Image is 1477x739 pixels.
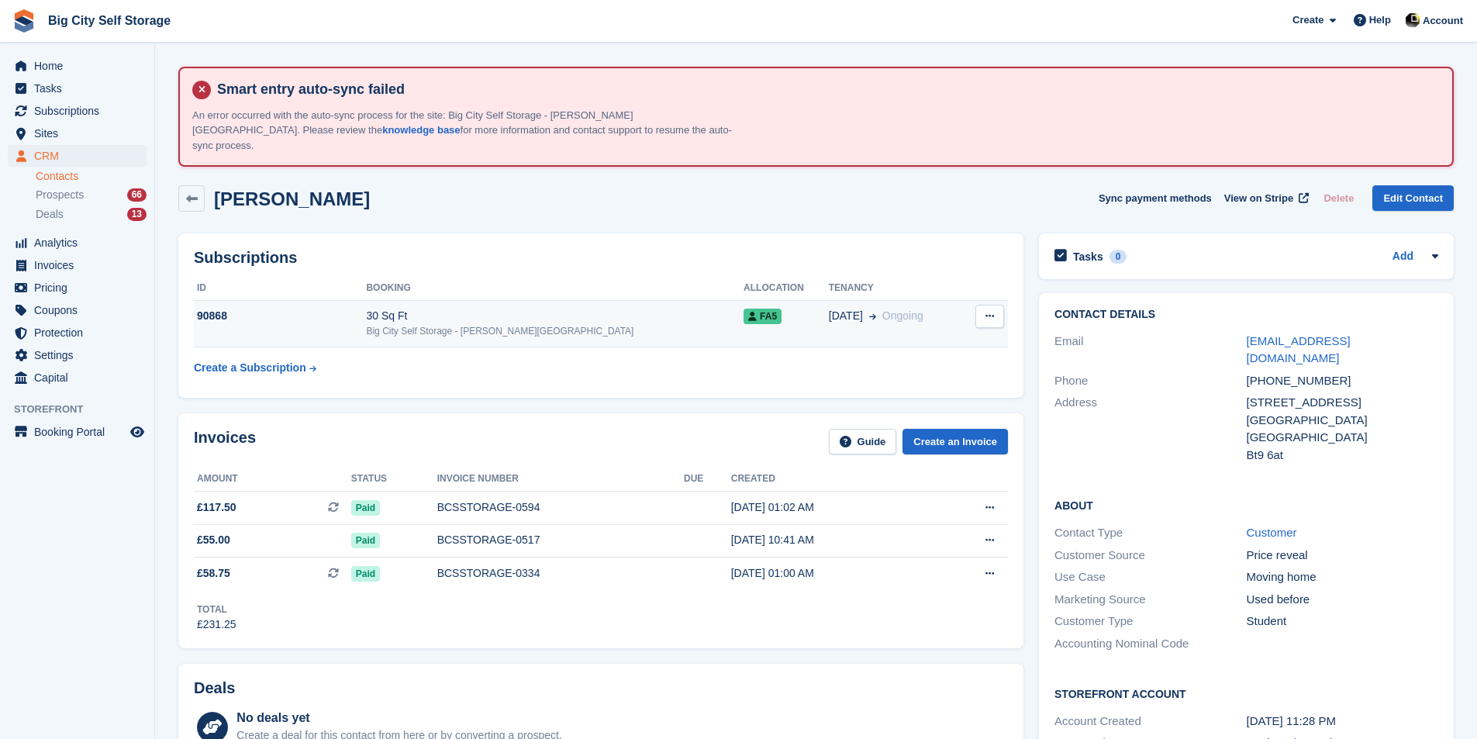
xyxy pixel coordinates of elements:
[197,532,230,548] span: £55.00
[731,532,930,548] div: [DATE] 10:41 AM
[34,78,127,99] span: Tasks
[351,566,380,582] span: Paid
[882,309,923,322] span: Ongoing
[197,603,236,616] div: Total
[194,679,235,697] h2: Deals
[437,499,684,516] div: BCSSTORAGE-0594
[1054,372,1246,390] div: Phone
[1392,248,1413,266] a: Add
[744,309,782,324] span: FA5
[1247,429,1438,447] div: [GEOGRAPHIC_DATA]
[1247,372,1438,390] div: [PHONE_NUMBER]
[194,360,306,376] div: Create a Subscription
[36,169,147,184] a: Contacts
[1247,334,1351,365] a: [EMAIL_ADDRESS][DOMAIN_NAME]
[1317,185,1360,211] button: Delete
[197,565,230,582] span: £58.75
[1054,713,1246,730] div: Account Created
[1247,394,1438,412] div: [STREET_ADDRESS]
[731,499,930,516] div: [DATE] 01:02 AM
[1247,526,1297,539] a: Customer
[194,467,351,492] th: Amount
[34,55,127,77] span: Home
[36,187,147,203] a: Prospects 66
[8,367,147,388] a: menu
[128,423,147,441] a: Preview store
[1054,613,1246,630] div: Customer Type
[684,467,731,492] th: Due
[8,322,147,344] a: menu
[829,429,897,454] a: Guide
[366,324,744,338] div: Big City Self Storage - [PERSON_NAME][GEOGRAPHIC_DATA]
[34,100,127,122] span: Subscriptions
[1054,568,1246,586] div: Use Case
[366,276,744,301] th: Booking
[8,344,147,366] a: menu
[34,322,127,344] span: Protection
[8,299,147,321] a: menu
[1099,185,1212,211] button: Sync payment methods
[437,467,684,492] th: Invoice number
[8,421,147,443] a: menu
[382,124,460,136] a: knowledge base
[197,616,236,633] div: £231.25
[192,108,735,154] p: An error occurred with the auto-sync process for the site: Big City Self Storage - [PERSON_NAME][...
[8,55,147,77] a: menu
[8,100,147,122] a: menu
[1054,591,1246,609] div: Marketing Source
[197,499,236,516] span: £117.50
[34,123,127,144] span: Sites
[829,276,962,301] th: Tenancy
[127,188,147,202] div: 66
[1405,12,1420,28] img: Patrick Nevin
[42,8,177,33] a: Big City Self Storage
[1423,13,1463,29] span: Account
[36,206,147,223] a: Deals 13
[1292,12,1323,28] span: Create
[1054,685,1438,701] h2: Storefront Account
[194,249,1008,267] h2: Subscriptions
[36,188,84,202] span: Prospects
[194,429,256,454] h2: Invoices
[1247,412,1438,430] div: [GEOGRAPHIC_DATA]
[214,188,370,209] h2: [PERSON_NAME]
[1369,12,1391,28] span: Help
[194,354,316,382] a: Create a Subscription
[1054,394,1246,464] div: Address
[34,232,127,254] span: Analytics
[194,308,366,324] div: 90868
[236,709,561,727] div: No deals yet
[1054,333,1246,368] div: Email
[34,145,127,167] span: CRM
[1054,497,1438,513] h2: About
[1109,250,1127,264] div: 0
[437,565,684,582] div: BCSSTORAGE-0334
[34,367,127,388] span: Capital
[8,232,147,254] a: menu
[34,421,127,443] span: Booking Portal
[1247,591,1438,609] div: Used before
[194,276,366,301] th: ID
[34,277,127,299] span: Pricing
[744,276,829,301] th: Allocation
[437,532,684,548] div: BCSSTORAGE-0517
[14,402,154,417] span: Storefront
[1247,447,1438,464] div: Bt9 6at
[8,254,147,276] a: menu
[1218,185,1312,211] a: View on Stripe
[351,500,380,516] span: Paid
[1247,713,1438,730] div: [DATE] 11:28 PM
[1224,191,1293,206] span: View on Stripe
[731,467,930,492] th: Created
[34,344,127,366] span: Settings
[8,277,147,299] a: menu
[1054,524,1246,542] div: Contact Type
[211,81,1440,98] h4: Smart entry auto-sync failed
[351,533,380,548] span: Paid
[8,78,147,99] a: menu
[1247,613,1438,630] div: Student
[1054,547,1246,565] div: Customer Source
[36,207,64,222] span: Deals
[34,299,127,321] span: Coupons
[12,9,36,33] img: stora-icon-8386f47178a22dfd0bd8f6a31ec36ba5ce8667c1dd55bd0f319d3a0aa187defe.svg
